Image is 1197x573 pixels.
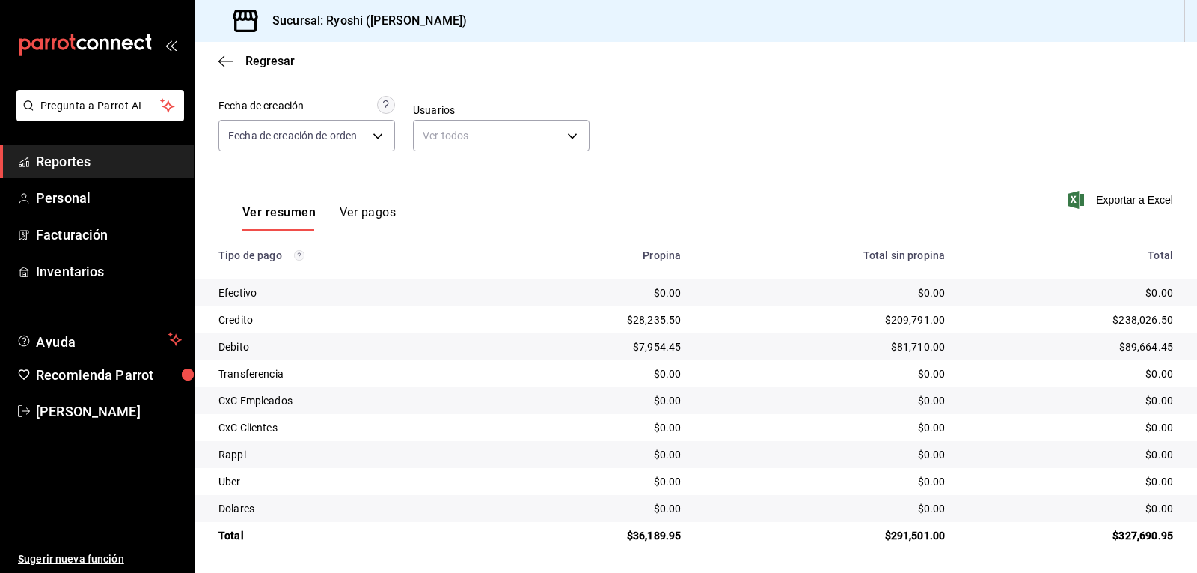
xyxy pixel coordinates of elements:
div: $0.00 [510,366,682,381]
div: $36,189.95 [510,528,682,543]
button: Regresar [218,54,295,68]
span: Recomienda Parrot [36,365,182,385]
div: Total [969,249,1173,261]
h3: Sucursal: Ryoshi ([PERSON_NAME]) [260,12,467,30]
div: $0.00 [969,474,1173,489]
span: Reportes [36,151,182,172]
button: Ver resumen [242,205,316,231]
div: Credito [218,312,486,327]
div: $0.00 [510,474,682,489]
button: Pregunta a Parrot AI [16,90,184,121]
div: $0.00 [705,366,945,381]
span: Fecha de creación de orden [228,128,357,143]
span: Personal [36,188,182,208]
label: Usuarios [413,105,590,115]
div: $0.00 [510,501,682,516]
div: Total [218,528,486,543]
div: Efectivo [218,285,486,300]
div: Tipo de pago [218,249,486,261]
div: Fecha de creación [218,98,304,114]
span: Regresar [245,54,295,68]
div: $0.00 [705,501,945,516]
div: $0.00 [969,393,1173,408]
div: $0.00 [510,393,682,408]
button: Exportar a Excel [1071,191,1173,209]
svg: Los pagos realizados con Pay y otras terminales son montos brutos. [294,250,304,261]
span: Sugerir nueva función [18,551,182,567]
div: Transferencia [218,366,486,381]
a: Pregunta a Parrot AI [10,109,184,124]
span: [PERSON_NAME] [36,401,182,422]
div: Dolares [218,501,486,516]
div: $0.00 [705,420,945,435]
div: navigation tabs [242,205,396,231]
span: Facturación [36,225,182,245]
div: Uber [218,474,486,489]
div: $0.00 [969,285,1173,300]
div: $0.00 [705,474,945,489]
div: $7,954.45 [510,339,682,354]
div: $238,026.50 [969,312,1173,327]
div: Total sin propina [705,249,945,261]
div: $0.00 [510,285,682,300]
span: Ayuda [36,330,162,348]
div: Rappi [218,447,486,462]
div: CxC Clientes [218,420,486,435]
div: Ver todos [413,120,590,151]
div: $0.00 [969,420,1173,435]
div: $89,664.45 [969,339,1173,354]
div: $0.00 [510,420,682,435]
div: $209,791.00 [705,312,945,327]
div: $0.00 [969,447,1173,462]
div: $28,235.50 [510,312,682,327]
div: $327,690.95 [969,528,1173,543]
div: $0.00 [705,393,945,408]
div: $0.00 [969,366,1173,381]
div: Debito [218,339,486,354]
button: open_drawer_menu [165,39,177,51]
span: Pregunta a Parrot AI [40,98,161,114]
div: $0.00 [705,447,945,462]
div: $81,710.00 [705,339,945,354]
div: Propina [510,249,682,261]
div: $0.00 [705,285,945,300]
div: CxC Empleados [218,393,486,408]
div: $0.00 [969,501,1173,516]
div: $0.00 [510,447,682,462]
button: Ver pagos [340,205,396,231]
div: $291,501.00 [705,528,945,543]
span: Inventarios [36,261,182,282]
